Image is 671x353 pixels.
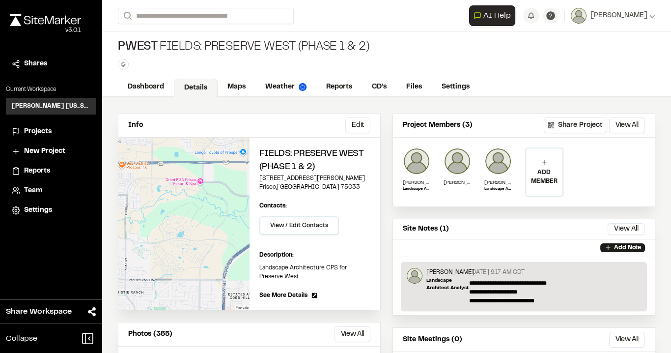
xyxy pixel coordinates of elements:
[24,185,42,196] span: Team
[118,8,136,24] button: Search
[484,186,512,192] p: Landscape Architect
[426,277,475,292] p: Landscape Architect Analyst
[12,126,90,137] a: Projects
[426,268,475,277] p: [PERSON_NAME]
[403,179,430,186] p: [PERSON_NAME]
[335,326,370,342] button: View All
[218,78,255,96] a: Maps
[403,334,462,345] p: Site Meetings (0)
[299,83,307,91] img: precipai.png
[432,78,479,96] a: Settings
[259,251,371,260] p: Description:
[128,329,172,340] p: Photos (355)
[484,179,512,186] p: [PERSON_NAME]
[12,166,90,176] a: Reports
[609,118,645,133] button: View All
[118,39,158,55] span: PWest
[255,78,316,96] a: Weather
[259,264,371,281] p: Landscape Architecture CPS for Preserve West
[608,223,645,235] button: View All
[259,202,287,210] p: Contacts:
[590,10,647,21] span: [PERSON_NAME]
[469,5,519,26] div: Open AI Assistant
[6,85,96,94] p: Current Workspace
[345,118,370,133] button: Edit
[6,333,37,345] span: Collapse
[10,26,81,35] div: Oh geez...please don't...
[24,126,52,137] span: Projects
[571,8,655,24] button: [PERSON_NAME]
[259,174,371,183] p: [STREET_ADDRESS][PERSON_NAME]
[118,78,174,96] a: Dashboard
[469,5,515,26] button: Open AI Assistant
[24,166,50,176] span: Reports
[614,243,641,252] p: Add Note
[526,168,563,186] p: ADD MEMBER
[444,179,471,186] p: [PERSON_NAME]
[118,39,369,55] div: Fields: Preserve West (Phase 1 & 2)
[24,205,52,216] span: Settings
[259,216,339,235] button: View / Edit Contacts
[259,291,308,300] span: See More Details
[6,306,72,318] span: Share Workspace
[544,118,607,133] button: Share Project
[259,147,371,174] h2: Fields: Preserve West (Phase 1 & 2)
[24,146,65,157] span: New Project
[12,185,90,196] a: Team
[12,146,90,157] a: New Project
[403,224,449,235] p: Site Notes (1)
[259,183,371,192] p: Frisco , [GEOGRAPHIC_DATA] 75033
[12,205,90,216] a: Settings
[484,147,512,175] img: Jonathan Campbell
[444,147,471,175] img: Samantha Steinkirchner
[12,59,90,69] a: Shares
[118,59,129,70] button: Edit Tags
[10,14,81,26] img: rebrand.png
[403,147,430,175] img: Ben Greiner
[316,78,362,96] a: Reports
[469,268,525,277] p: [DATE] 9:17 AM CDT
[403,120,473,131] p: Project Members (3)
[174,79,218,97] a: Details
[362,78,396,96] a: CD's
[571,8,587,24] img: User
[24,59,47,69] span: Shares
[128,120,143,131] p: Info
[407,268,422,284] img: Ben Greiner
[396,78,432,96] a: Files
[483,10,511,22] span: AI Help
[609,332,645,348] button: View All
[403,186,430,192] p: Landscape Architect Analyst
[12,102,90,111] h3: [PERSON_NAME] [US_STATE]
